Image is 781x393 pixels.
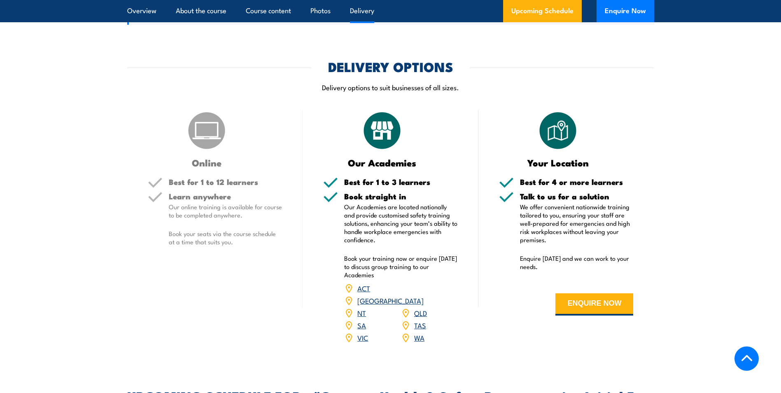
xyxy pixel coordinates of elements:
[323,158,441,167] h3: Our Academies
[520,178,634,186] h5: Best for 4 or more learners
[357,283,370,293] a: ACT
[414,332,424,342] a: WA
[344,192,458,200] h5: Book straight in
[328,61,453,72] h2: DELIVERY OPTIONS
[127,82,654,92] p: Delivery options to suit businesses of all sizes.
[555,293,633,316] button: ENQUIRE NOW
[357,308,366,318] a: NT
[520,192,634,200] h5: Talk to us for a solution
[414,320,426,330] a: TAS
[520,203,634,244] p: We offer convenient nationwide training tailored to you, ensuring your staff are well-prepared fo...
[148,158,266,167] h3: Online
[357,320,366,330] a: SA
[357,295,424,305] a: [GEOGRAPHIC_DATA]
[499,158,617,167] h3: Your Location
[344,178,458,186] h5: Best for 1 to 3 learners
[344,254,458,279] p: Book your training now or enquire [DATE] to discuss group training to our Academies
[169,192,282,200] h5: Learn anywhere
[169,203,282,219] p: Our online training is available for course to be completed anywhere.
[344,203,458,244] p: Our Academies are located nationally and provide customised safety training solutions, enhancing ...
[414,308,427,318] a: QLD
[357,332,368,342] a: VIC
[169,178,282,186] h5: Best for 1 to 12 learners
[169,229,282,246] p: Book your seats via the course schedule at a time that suits you.
[520,254,634,271] p: Enquire [DATE] and we can work to your needs.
